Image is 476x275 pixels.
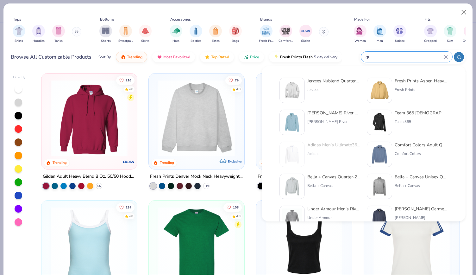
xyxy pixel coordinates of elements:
[129,214,133,219] div: 4.8
[102,27,110,35] img: Shorts Image
[447,39,453,43] span: Slim
[370,176,389,196] img: 28c75357-85f2-47a3-afb0-3d06e346457e
[127,54,142,60] span: Trending
[33,39,45,43] span: Hoodies
[211,54,229,60] span: Top Rated
[139,25,152,43] div: filter for Skirts
[48,80,131,157] img: 01756b78-01f6-4cc6-8d8a-3c30c1a0c8ac
[395,174,448,180] div: Bella + Canvas Unisex Quarter Zip Pullover Fleece
[282,144,302,164] img: 51da6ce0-5003-4dd7-b04f-b6bb0cf74e8c
[393,25,406,43] div: filter for Unisex
[170,16,191,22] div: Accessories
[52,25,65,43] div: filter for Tanks
[121,54,126,60] img: trending.gif
[204,184,209,188] span: + 10
[55,27,62,35] img: Tanks Image
[118,39,133,43] span: Sweatpants
[130,80,213,157] img: a164e800-7022-4571-a324-30c76f641635
[15,39,23,43] span: Shirts
[307,183,360,189] div: Bella + Canvas
[32,25,45,43] div: filter for Hoodies
[258,173,340,181] div: Fresh Prints Boston Heavyweight Hoodie
[259,25,273,43] div: filter for Fresh Prints
[307,174,360,180] div: Bella + Canvas Quarter-Zip Cadet Collar Sweatshirt
[13,16,21,22] div: Tops
[13,25,25,43] div: filter for Shirts
[447,27,454,35] img: Slim Image
[373,25,386,43] div: filter for Men
[261,26,271,36] img: Fresh Prints Image
[190,25,202,43] div: filter for Bottles
[152,52,195,62] button: Most Favorited
[282,80,302,100] img: ff4ddab5-f3f6-4a83-b930-260fe1a46572
[232,27,239,35] img: Bags Image
[279,25,293,43] button: filter button
[395,215,448,221] div: [PERSON_NAME]
[224,203,242,212] button: Like
[172,39,179,43] span: Hats
[163,54,190,60] span: Most Favorited
[101,39,111,43] span: Shorts
[209,25,222,43] button: filter button
[15,27,22,35] img: Shirts Image
[150,173,243,181] div: Fresh Prints Denver Mock Neck Heavyweight Sweatshirt
[191,39,201,43] span: Bottles
[365,53,444,61] input: Try "T-Shirt"
[170,25,182,43] button: filter button
[314,54,337,61] span: 5 day delivery
[301,26,310,36] img: Gildan Image
[98,54,111,60] div: Sort By
[99,25,112,43] button: filter button
[395,119,448,125] div: Team 365
[235,79,239,82] span: 79
[396,27,403,35] img: Unisex Image
[122,156,135,168] img: Gildan logo
[100,16,115,22] div: Bottoms
[118,25,133,43] div: filter for Sweatpants
[116,76,135,85] button: Like
[118,25,133,43] button: filter button
[274,54,279,60] img: flash.gif
[373,25,386,43] button: filter button
[424,25,437,43] div: filter for Cropped
[155,80,238,157] img: f5d85501-0dbb-4ee4-b115-c08fa3845d83
[209,25,222,43] div: filter for Totes
[282,176,302,196] img: c62a1aa7-5de2-4ff4-a14e-d66091de76d0
[205,54,210,60] img: TopRated.gif
[279,39,293,43] span: Comfort Colors
[99,25,112,43] div: filter for Shorts
[370,80,389,100] img: a5fef0f3-26ac-4d1f-8e04-62fc7b7c0c3a
[354,25,366,43] div: filter for Women
[424,16,431,22] div: Fits
[307,78,360,84] div: Jerzees Nublend Quarter-Zip Cadet Collar Sweatshirt
[377,39,383,43] span: Men
[129,87,133,92] div: 4.8
[356,27,364,35] img: Women Image
[354,39,366,43] span: Women
[307,119,360,125] div: [PERSON_NAME] River
[299,25,312,43] div: filter for Gildan
[52,25,65,43] button: filter button
[307,151,360,157] div: Adidas
[212,27,219,35] img: Totes Image
[424,39,437,43] span: Cropped
[259,25,273,43] button: filter button
[43,173,136,181] div: Gildan Adult Heavy Blend 8 Oz. 50/50 Hooded Sweatshirt
[97,184,101,188] span: + 37
[307,87,360,93] div: Jerzees
[157,54,162,60] img: most_fav.gif
[11,53,91,61] div: Browse All Customizable Products
[13,25,25,43] button: filter button
[236,87,241,92] div: 4.8
[299,25,312,43] button: filter button
[307,215,360,221] div: Under Armour
[172,27,180,35] img: Hats Image
[424,25,437,43] button: filter button
[32,25,45,43] button: filter button
[395,78,448,84] div: Fresh Prints Aspen Heavyweight Quarter-Zip
[229,25,242,43] button: filter button
[228,159,241,163] span: Exclusive
[395,87,448,93] div: Fresh Prints
[35,27,42,35] img: Hoodies Image
[116,203,135,212] button: Like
